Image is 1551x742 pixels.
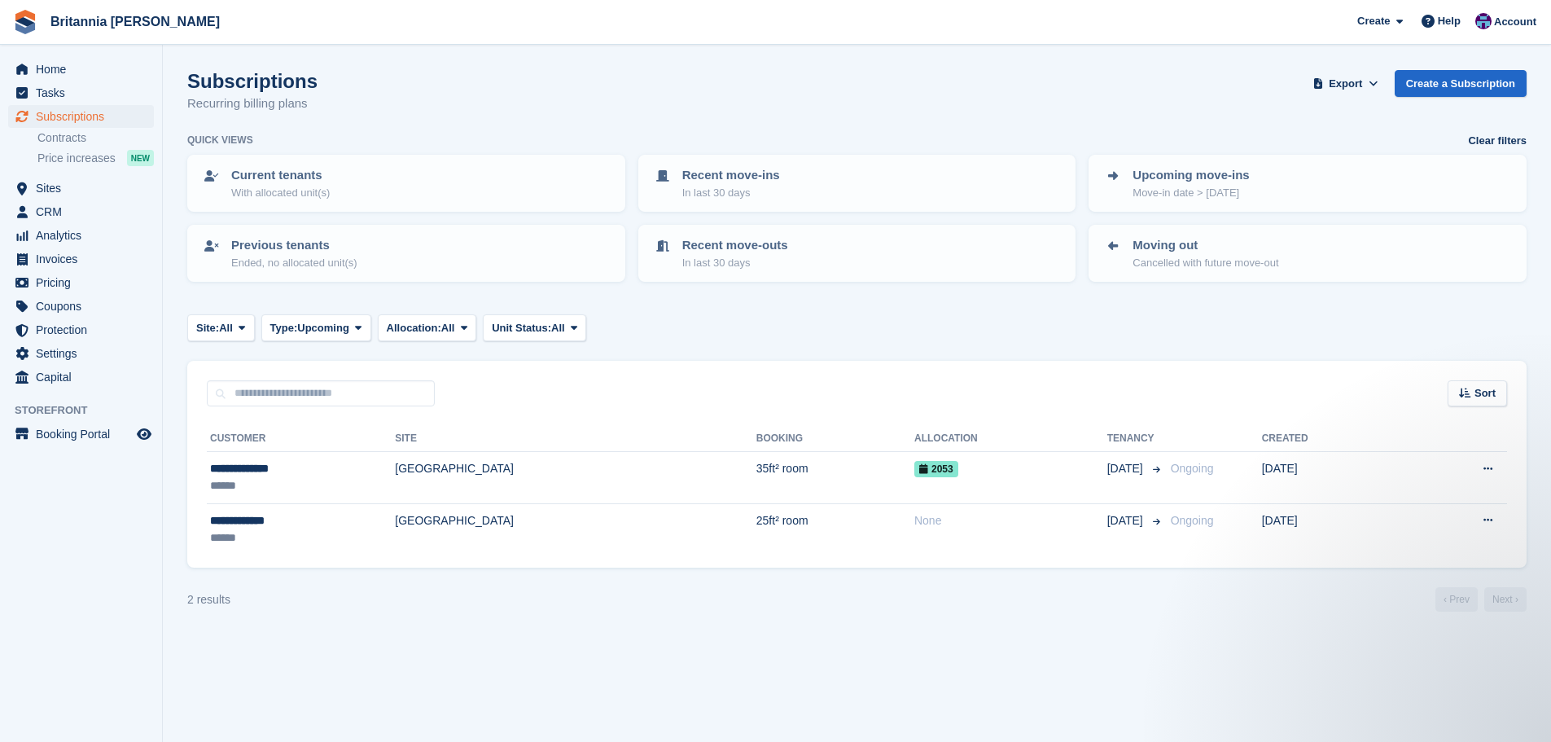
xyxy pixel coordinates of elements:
td: 25ft² room [756,503,914,555]
th: Tenancy [1107,426,1164,452]
a: Previous [1435,587,1478,612]
span: Settings [36,342,134,365]
a: menu [8,81,154,104]
p: Moving out [1133,236,1278,255]
td: [GEOGRAPHIC_DATA] [395,452,756,504]
span: Create [1357,13,1390,29]
span: Subscriptions [36,105,134,128]
span: Sites [36,177,134,200]
th: Site [395,426,756,452]
span: Sort [1474,385,1496,402]
button: Allocation: All [378,314,477,341]
span: Ongoing [1171,514,1214,527]
th: Created [1262,426,1404,452]
th: Booking [756,426,914,452]
span: All [441,320,455,336]
th: Customer [207,426,395,452]
span: Site: [196,320,219,336]
p: Previous tenants [231,236,357,255]
a: Contracts [37,130,154,146]
h6: Quick views [187,133,253,147]
span: [DATE] [1107,460,1146,477]
span: Help [1438,13,1461,29]
a: menu [8,271,154,294]
a: menu [8,224,154,247]
p: Recurring billing plans [187,94,318,113]
a: menu [8,423,154,446]
button: Site: All [187,314,255,341]
a: Britannia [PERSON_NAME] [44,8,226,35]
span: Allocation: [387,320,441,336]
a: Previous tenants Ended, no allocated unit(s) [189,226,624,280]
th: Allocation [914,426,1107,452]
td: [GEOGRAPHIC_DATA] [395,503,756,555]
span: Tasks [36,81,134,104]
a: menu [8,318,154,341]
a: menu [8,342,154,365]
p: Recent move-outs [682,236,788,255]
span: Unit Status: [492,320,551,336]
span: Coupons [36,295,134,318]
p: Current tenants [231,166,330,185]
p: Upcoming move-ins [1133,166,1249,185]
button: Unit Status: All [483,314,586,341]
span: Pricing [36,271,134,294]
span: Analytics [36,224,134,247]
a: Next [1484,587,1527,612]
span: Account [1494,14,1536,30]
a: menu [8,366,154,389]
a: Recent move-outs In last 30 days [640,226,1075,280]
span: Price increases [37,151,116,166]
div: None [914,512,1107,529]
span: Upcoming [297,320,349,336]
p: In last 30 days [682,185,780,201]
span: Home [36,58,134,81]
div: NEW [127,150,154,166]
button: Export [1310,70,1382,97]
img: stora-icon-8386f47178a22dfd0bd8f6a31ec36ba5ce8667c1dd55bd0f319d3a0aa187defe.svg [13,10,37,34]
span: Capital [36,366,134,389]
a: Price increases NEW [37,149,154,167]
a: Recent move-ins In last 30 days [640,156,1075,210]
td: 35ft² room [756,452,914,504]
p: Move-in date > [DATE] [1133,185,1249,201]
a: Moving out Cancelled with future move-out [1090,226,1525,280]
span: Storefront [15,402,162,419]
span: [DATE] [1107,512,1146,529]
span: Invoices [36,248,134,270]
a: Preview store [134,424,154,444]
a: Clear filters [1468,133,1527,149]
span: Protection [36,318,134,341]
a: Upcoming move-ins Move-in date > [DATE] [1090,156,1525,210]
img: Becca Clark [1475,13,1492,29]
td: [DATE] [1262,503,1404,555]
a: menu [8,295,154,318]
p: Ended, no allocated unit(s) [231,255,357,271]
p: In last 30 days [682,255,788,271]
nav: Page [1432,587,1530,612]
span: All [219,320,233,336]
a: menu [8,200,154,223]
span: Export [1329,76,1362,92]
span: Booking Portal [36,423,134,446]
span: CRM [36,200,134,223]
span: Ongoing [1171,462,1214,475]
p: Cancelled with future move-out [1133,255,1278,271]
a: Current tenants With allocated unit(s) [189,156,624,210]
a: menu [8,58,154,81]
td: [DATE] [1262,452,1404,504]
span: All [551,320,565,336]
p: With allocated unit(s) [231,185,330,201]
a: menu [8,177,154,200]
span: Type: [270,320,298,336]
a: Create a Subscription [1395,70,1527,97]
a: menu [8,105,154,128]
h1: Subscriptions [187,70,318,92]
button: Type: Upcoming [261,314,371,341]
p: Recent move-ins [682,166,780,185]
div: 2 results [187,591,230,608]
span: 2053 [914,461,958,477]
a: menu [8,248,154,270]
